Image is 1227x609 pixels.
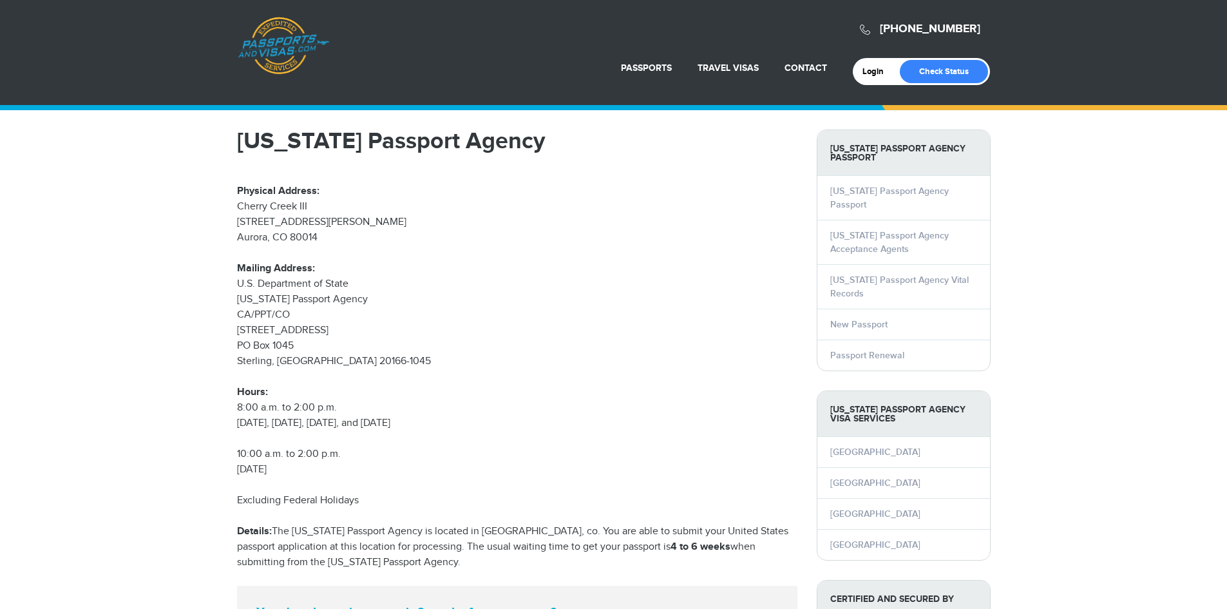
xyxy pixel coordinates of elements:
[698,63,759,73] a: Travel Visas
[862,66,893,77] a: Login
[830,508,920,519] a: [GEOGRAPHIC_DATA]
[237,130,797,153] h1: [US_STATE] Passport Agency
[237,493,797,508] p: Excluding Federal Holidays
[237,261,797,369] p: U.S. Department of State [US_STATE] Passport Agency CA/PPT/CO [STREET_ADDRESS] PO Box 1045 Sterli...
[237,185,319,197] strong: Physical Address:
[785,63,827,73] a: Contact
[830,186,949,210] a: [US_STATE] Passport Agency Passport
[830,350,904,361] a: Passport Renewal
[830,230,949,255] a: [US_STATE] Passport Agency Acceptance Agents
[817,130,990,176] strong: [US_STATE] Passport Agency Passport
[817,391,990,437] strong: [US_STATE] Passport Agency Visa Services
[880,22,980,36] a: [PHONE_NUMBER]
[830,478,920,488] a: [GEOGRAPHIC_DATA]
[237,385,797,431] p: 8:00 a.m. to 2:00 p.m. [DATE], [DATE], [DATE], and [DATE]
[237,262,315,275] strong: Mailing Address:
[830,275,969,299] a: [US_STATE] Passport Agency Vital Records
[671,541,730,553] strong: 4 to 6 weeks
[237,524,797,570] p: The [US_STATE] Passport Agency is located in [GEOGRAPHIC_DATA], co. You are able to submit your U...
[237,447,797,478] p: 10:00 a.m. to 2:00 p.m. [DATE]
[238,17,329,75] a: Passports & [DOMAIN_NAME]
[621,63,672,73] a: Passports
[237,386,268,398] strong: Hours:
[830,539,920,550] a: [GEOGRAPHIC_DATA]
[830,447,920,458] a: [GEOGRAPHIC_DATA]
[830,319,888,330] a: New Passport
[237,168,797,246] p: Cherry Creek III [STREET_ADDRESS][PERSON_NAME] Aurora, CO 80014
[900,60,988,83] a: Check Status
[237,525,272,537] strong: Details:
